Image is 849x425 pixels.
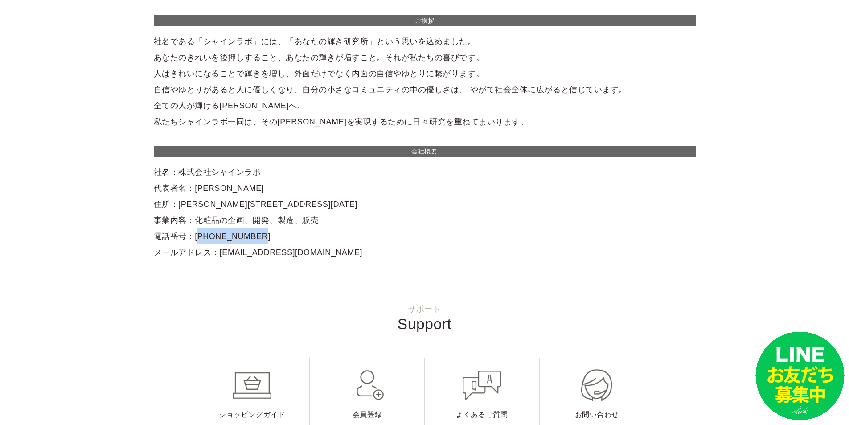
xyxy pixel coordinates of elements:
[154,146,696,157] h2: 会社概要
[154,15,696,260] div: 社名である「シャインラボ」には、「あなたの輝き研究所」という思いを込めました。 あなたのきれいを後押しすること、あなたの輝きが増すこと。それが私たちの喜びです。 人はきれいになることで輝きを増し...
[755,331,845,421] img: small_line.png
[398,316,451,332] span: Support
[154,15,696,26] h2: ご挨拶
[18,305,831,313] small: サポート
